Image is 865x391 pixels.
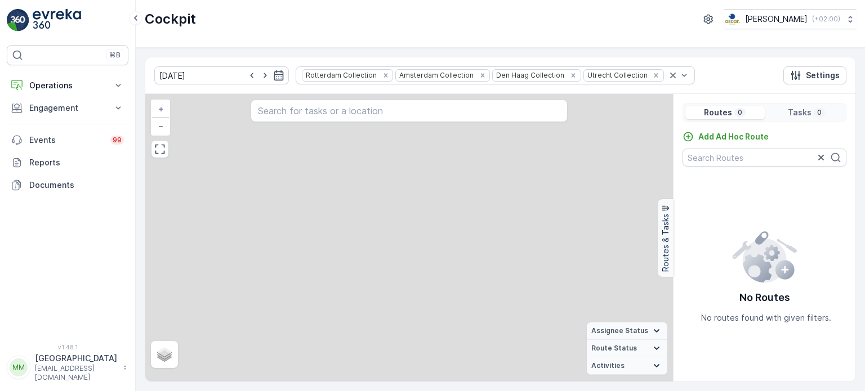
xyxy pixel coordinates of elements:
[737,108,743,117] p: 0
[701,312,831,323] p: No routes found with given filters.
[783,66,846,84] button: Settings
[29,179,124,191] p: Documents
[587,357,667,375] summary: Activities
[29,80,106,91] p: Operations
[745,14,808,25] p: [PERSON_NAME]
[158,104,163,114] span: +
[788,107,812,118] p: Tasks
[476,71,489,80] div: Remove Amsterdam Collection
[812,15,840,24] p: ( +02:00 )
[650,71,662,80] div: Remove Utrecht Collection
[7,97,128,119] button: Engagement
[660,213,671,271] p: Routes & Tasks
[724,13,741,25] img: basis-logo_rgb2x.png
[7,129,128,151] a: Events99
[35,353,117,364] p: [GEOGRAPHIC_DATA]
[683,149,846,167] input: Search Routes
[704,107,732,118] p: Routes
[158,121,164,131] span: −
[154,66,289,84] input: dd/mm/yyyy
[7,9,29,32] img: logo
[251,100,567,122] input: Search for tasks or a location
[724,9,856,29] button: [PERSON_NAME](+02:00)
[109,51,121,60] p: ⌘B
[29,102,106,114] p: Engagement
[739,290,790,305] p: No Routes
[29,134,104,146] p: Events
[302,70,378,80] div: Rotterdam Collection
[591,326,648,335] span: Assignee Status
[145,10,196,28] p: Cockpit
[113,136,122,145] p: 99
[732,229,797,283] img: config error
[7,151,128,174] a: Reports
[587,340,667,357] summary: Route Status
[584,70,649,80] div: Utrecht Collection
[683,131,769,142] a: Add Ad Hoc Route
[380,71,392,80] div: Remove Rotterdam Collection
[567,71,579,80] div: Remove Den Haag Collection
[152,342,177,367] a: Layers
[29,157,124,168] p: Reports
[152,118,169,134] a: Zoom Out
[10,358,28,376] div: MM
[806,70,840,81] p: Settings
[493,70,566,80] div: Den Haag Collection
[587,322,667,340] summary: Assignee Status
[35,364,117,382] p: [EMAIL_ADDRESS][DOMAIN_NAME]
[152,101,169,118] a: Zoom In
[7,344,128,350] span: v 1.48.1
[591,361,625,370] span: Activities
[698,131,769,142] p: Add Ad Hoc Route
[7,174,128,196] a: Documents
[7,74,128,97] button: Operations
[591,344,637,353] span: Route Status
[816,108,823,117] p: 0
[7,353,128,382] button: MM[GEOGRAPHIC_DATA][EMAIL_ADDRESS][DOMAIN_NAME]
[396,70,475,80] div: Amsterdam Collection
[33,9,81,32] img: logo_light-DOdMpM7g.png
